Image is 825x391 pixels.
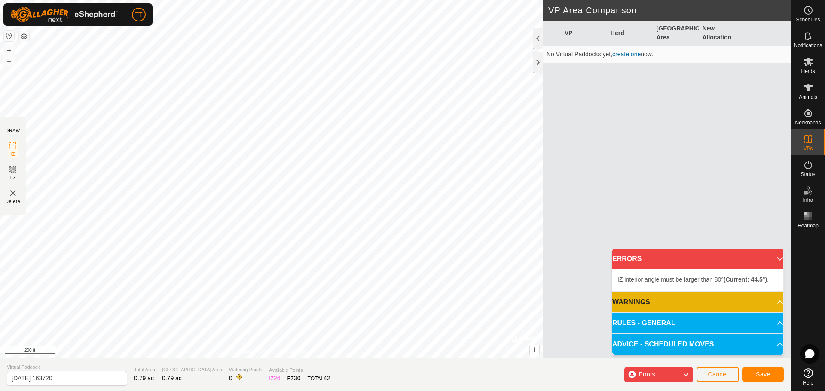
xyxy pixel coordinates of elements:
[287,374,301,383] div: EZ
[548,5,791,15] h2: VP Area Comparison
[274,375,281,382] span: 26
[10,7,118,22] img: Gallagher Logo
[612,51,641,58] a: create one
[612,318,675,328] span: RULES - GENERAL
[162,375,182,382] span: 0.79 ac
[708,371,728,378] span: Cancel
[238,347,270,355] a: Privacy Policy
[801,69,815,74] span: Herds
[803,380,813,385] span: Help
[612,249,783,269] p-accordion-header: ERRORS
[6,198,21,205] span: Delete
[6,127,20,134] div: DRAW
[269,374,280,383] div: IZ
[803,197,813,203] span: Infra
[612,292,783,312] p-accordion-header: WARNINGS
[612,339,714,349] span: ADVICE - SCHEDULED MOVES
[134,366,155,373] span: Total Area
[617,276,769,283] span: IZ interior angle must be larger than 80° .
[229,375,232,382] span: 0
[724,276,767,283] b: (Current: 44.5°)
[269,367,330,374] span: Available Points
[796,17,820,22] span: Schedules
[4,31,14,41] button: Reset Map
[11,151,15,158] span: IZ
[797,223,819,228] span: Heatmap
[229,366,262,373] span: Watering Points
[324,375,330,382] span: 42
[135,10,142,19] span: TT
[742,367,784,382] button: Save
[799,94,817,100] span: Animals
[8,188,18,198] img: VP
[795,120,821,125] span: Neckbands
[653,21,699,46] th: [GEOGRAPHIC_DATA] Area
[280,347,306,355] a: Contact Us
[803,146,813,151] span: VPs
[607,21,653,46] th: Herd
[19,31,29,42] button: Map Layers
[4,45,14,55] button: +
[10,175,16,181] span: EZ
[4,56,14,67] button: –
[308,374,330,383] div: TOTAL
[612,313,783,333] p-accordion-header: RULES - GENERAL
[699,21,745,46] th: New Allocation
[530,345,539,355] button: i
[162,366,222,373] span: [GEOGRAPHIC_DATA] Area
[7,364,127,371] span: Virtual Paddock
[697,367,739,382] button: Cancel
[534,346,535,353] span: i
[543,46,791,63] td: No Virtual Paddocks yet, now.
[756,371,770,378] span: Save
[612,297,650,307] span: WARNINGS
[791,365,825,389] a: Help
[612,269,783,291] p-accordion-content: ERRORS
[639,371,655,378] span: Errors
[801,172,815,177] span: Status
[612,334,783,355] p-accordion-header: ADVICE - SCHEDULED MOVES
[134,375,154,382] span: 0.79 ac
[561,21,607,46] th: VP
[294,375,301,382] span: 30
[612,254,642,264] span: ERRORS
[794,43,822,48] span: Notifications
